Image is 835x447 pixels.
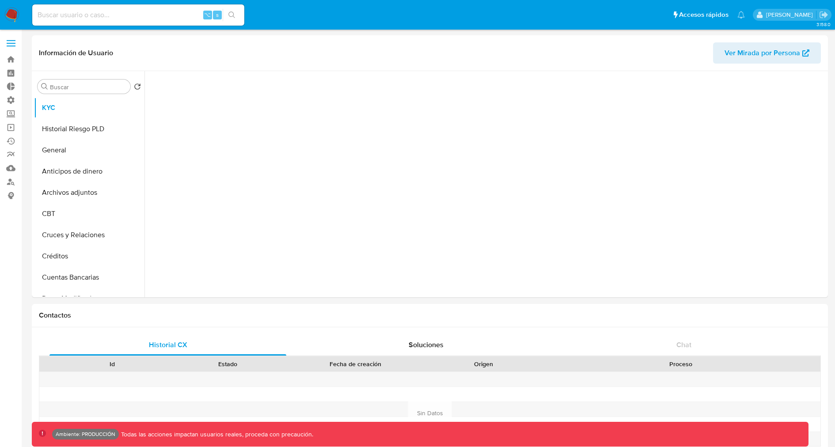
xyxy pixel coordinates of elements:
[34,140,144,161] button: General
[34,182,144,203] button: Archivos adjuntos
[204,11,211,19] span: ⌥
[766,11,816,19] p: david.garay@mercadolibre.com.co
[216,11,219,19] span: s
[34,161,144,182] button: Anticipos de dinero
[34,267,144,288] button: Cuentas Bancarias
[713,42,821,64] button: Ver Mirada por Persona
[725,42,800,64] span: Ver Mirada por Persona
[409,340,444,350] span: Soluciones
[223,9,241,21] button: search-icon
[819,10,828,19] a: Salir
[32,9,244,21] input: Buscar usuario o caso...
[56,432,115,436] p: Ambiente: PRODUCCIÓN
[149,340,187,350] span: Historial CX
[39,49,113,57] h1: Información de Usuario
[676,340,691,350] span: Chat
[34,97,144,118] button: KYC
[291,360,420,368] div: Fecha de creación
[39,311,821,320] h1: Contactos
[119,430,313,439] p: Todas las acciones impactan usuarios reales, proceda con precaución.
[50,83,127,91] input: Buscar
[34,118,144,140] button: Historial Riesgo PLD
[679,10,729,19] span: Accesos rápidos
[34,246,144,267] button: Créditos
[61,360,164,368] div: Id
[737,11,745,19] a: Notificaciones
[134,83,141,93] button: Volver al orden por defecto
[176,360,279,368] div: Estado
[432,360,535,368] div: Origen
[547,360,814,368] div: Proceso
[34,224,144,246] button: Cruces y Relaciones
[34,288,144,309] button: Datos Modificados
[41,83,48,90] button: Buscar
[34,203,144,224] button: CBT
